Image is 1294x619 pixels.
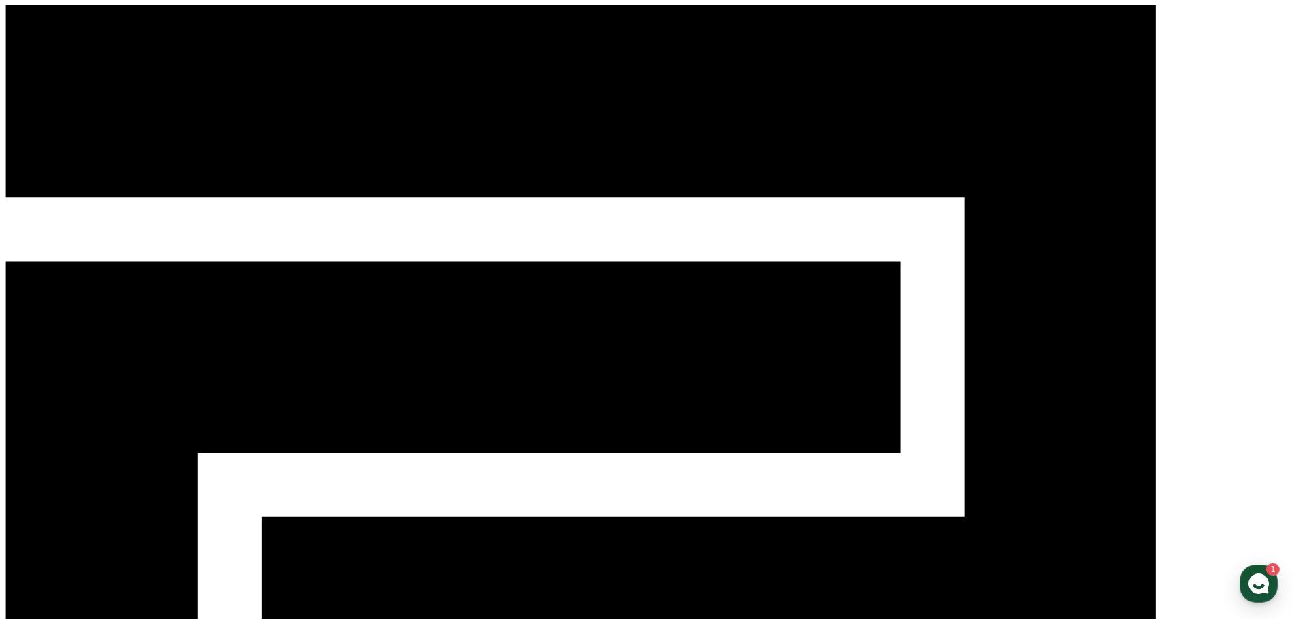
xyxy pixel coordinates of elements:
[175,431,261,465] a: 설정
[210,451,226,462] span: 설정
[43,451,51,462] span: 홈
[138,430,143,441] span: 1
[4,431,90,465] a: 홈
[90,431,175,465] a: 1대화
[124,452,141,463] span: 대화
